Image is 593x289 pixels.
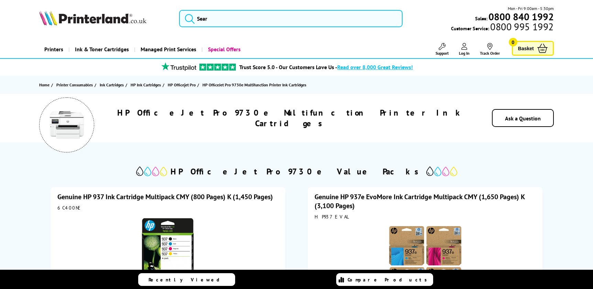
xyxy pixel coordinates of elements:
[488,10,554,23] b: 0800 840 1992
[171,166,423,177] h2: HP OfficeJet Pro 9730e Value Packs
[202,82,306,87] span: HP OfficeJet Pro 9730e Multifunction Printer Ink Cartridges
[57,205,278,211] div: 6C400NE
[201,41,246,58] a: Special Offers
[505,115,541,122] a: Ask a Question
[57,192,273,201] a: Genuine HP 937 Ink Cartridge Multipack CMY (800 Pages) K (1,450 Pages)
[348,277,431,283] span: Compare Products
[436,43,449,56] a: Support
[459,43,470,56] a: Log In
[508,5,554,12] span: Mon - Fri 9:00am - 5:30pm
[39,41,68,58] a: Printers
[75,41,129,58] span: Ink & Toner Cartridges
[158,62,199,71] img: trustpilot rating
[138,273,235,286] a: Recently Viewed
[68,41,134,58] a: Ink & Toner Cartridges
[100,81,125,88] a: Ink Cartridges
[179,10,403,27] input: Sear
[315,192,525,210] a: Genuine HP 937e EvoMore Ink Cartridge Multipack CMY (1,650 Pages) K (3,100 Pages)
[39,10,170,27] a: Printerland Logo
[134,41,201,58] a: Managed Print Services
[56,81,93,88] span: Printer Consumables
[480,43,500,56] a: Track Order
[489,23,553,30] span: 0800 995 1992
[337,64,413,71] span: Read over 8,000 Great Reviews!
[451,23,553,32] span: Customer Service:
[100,81,124,88] span: Ink Cartridges
[56,81,95,88] a: Printer Consumables
[115,107,466,129] h1: HP OfficeJet Pro 9730e Multifunction Printer Ink Cartridges
[512,41,554,56] a: Basket 0
[336,273,433,286] a: Compare Products
[518,44,534,53] span: Basket
[50,108,84,142] img: HP OfficeJet Pro 9730e Multifunction Printer Ink Cartridges
[459,51,470,56] span: Log In
[168,81,196,88] span: HP Officejet Pro
[131,81,163,88] a: HP Ink Cartridges
[509,38,517,46] span: 0
[436,51,449,56] span: Support
[39,10,146,25] img: Printerland Logo
[487,13,554,20] a: 0800 840 1992
[131,81,161,88] span: HP Ink Cartridges
[239,64,413,71] a: Trust Score 5.0 - Our Customers Love Us -Read over 8,000 Great Reviews!
[39,81,51,88] a: Home
[149,277,227,283] span: Recently Viewed
[315,214,536,220] div: HP937EVAL
[475,15,487,22] span: Sales:
[168,81,197,88] a: HP Officejet Pro
[199,64,236,71] img: trustpilot rating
